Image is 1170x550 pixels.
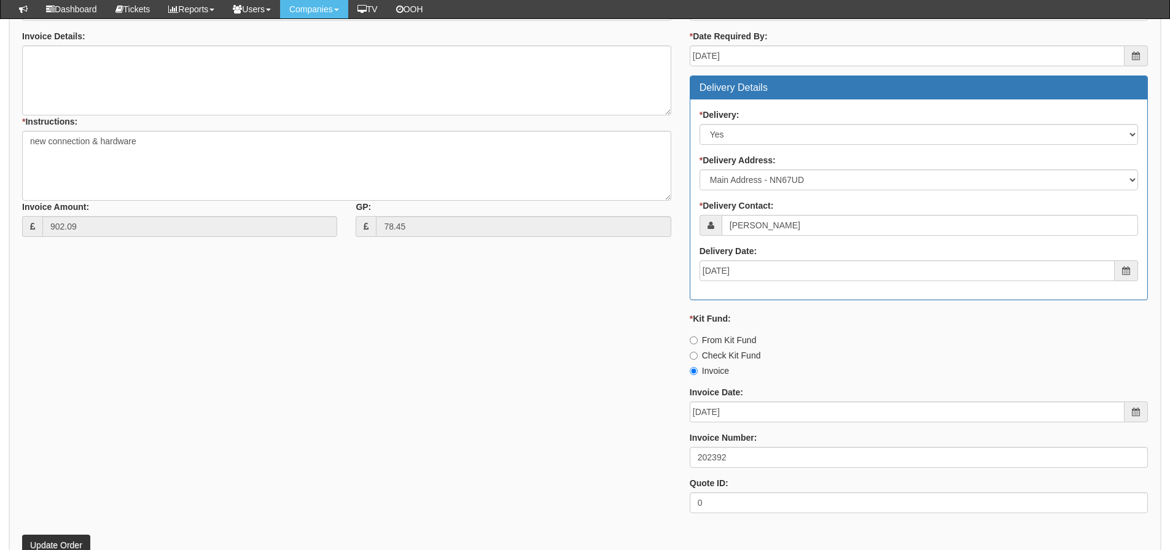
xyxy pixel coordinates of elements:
[690,349,761,362] label: Check Kit Fund
[690,30,768,42] label: Date Required By:
[690,432,757,444] label: Invoice Number:
[22,115,77,128] label: Instructions:
[700,154,776,166] label: Delivery Address:
[690,336,698,344] input: From Kit Fund
[690,477,728,489] label: Quote ID:
[22,131,671,201] textarea: new connection & hardware
[700,245,757,257] label: Delivery Date:
[690,352,698,360] input: Check Kit Fund
[690,367,698,375] input: Invoice
[690,365,729,377] label: Invoice
[700,82,1138,93] h3: Delivery Details
[690,334,757,346] label: From Kit Fund
[690,312,731,325] label: Kit Fund:
[22,201,89,213] label: Invoice Amount:
[700,109,739,121] label: Delivery:
[690,386,743,398] label: Invoice Date:
[22,30,85,42] label: Invoice Details:
[356,201,371,213] label: GP:
[700,199,774,212] label: Delivery Contact:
